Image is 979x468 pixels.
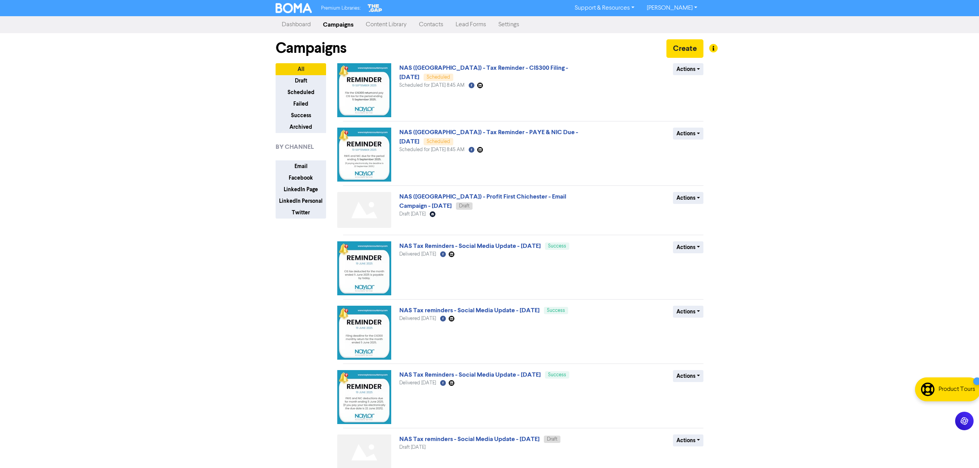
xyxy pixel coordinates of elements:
button: Failed [276,98,326,110]
button: Email [276,160,326,172]
img: image_1746080799342.jpg [337,241,391,295]
a: NAS ([GEOGRAPHIC_DATA]) - Profit First Chichester - Email Campaign - [DATE] [399,193,566,210]
a: Dashboard [276,17,317,32]
a: Lead Forms [449,17,492,32]
button: Scheduled [276,86,326,98]
img: image_1756990185473.jpg [337,63,391,117]
button: Create [666,39,703,58]
span: Success [548,372,566,377]
button: Actions [673,63,703,75]
span: Draft [547,437,557,442]
button: All [276,63,326,75]
button: LinkedIn Page [276,183,326,195]
button: Facebook [276,172,326,184]
span: Premium Libraries: [321,6,360,11]
button: Archived [276,121,326,133]
button: Actions [673,192,703,204]
button: Actions [673,306,703,318]
button: Actions [673,128,703,140]
a: NAS ([GEOGRAPHIC_DATA]) - Tax Reminder - CIS300 Filing - [DATE] [399,64,568,81]
a: [PERSON_NAME] [641,2,703,14]
a: Support & Resources [569,2,641,14]
a: Campaigns [317,17,360,32]
button: LinkedIn Personal [276,195,326,207]
img: BOMA Logo [276,3,312,13]
img: Not found [337,192,391,228]
span: Delivered [DATE] [399,252,436,257]
a: NAS Tax Reminders - Social Media Update - [DATE] [399,242,541,250]
span: Draft [459,204,469,209]
img: image_1746080553197.jpg [337,306,391,360]
img: The Gap [367,3,384,13]
span: Scheduled for [DATE] 8:45 AM [399,147,464,152]
a: Settings [492,17,525,32]
h1: Campaigns [276,39,347,57]
a: NAS ([GEOGRAPHIC_DATA]) - Tax Reminder - PAYE & NIC Due - [DATE] [399,128,578,145]
a: Contacts [413,17,449,32]
a: NAS Tax reminders - Social Media Update - [DATE] [399,306,540,314]
button: Twitter [276,207,326,219]
button: Success [276,109,326,121]
span: Delivered [DATE] [399,380,436,386]
span: Draft [DATE] [399,445,426,450]
a: NAS Tax Reminders - Social Media Update - [DATE] [399,371,541,379]
img: image_1756989399347.jpg [337,128,391,182]
iframe: Chat Widget [940,431,979,468]
img: image_1746080376902.jpg [337,370,391,424]
span: Scheduled [427,139,450,144]
button: Actions [673,370,703,382]
a: Content Library [360,17,413,32]
span: Scheduled for [DATE] 8:45 AM [399,83,464,88]
span: Scheduled [427,75,450,80]
span: Success [548,244,566,249]
span: Draft [DATE] [399,212,426,217]
button: Actions [673,241,703,253]
span: BY CHANNEL [276,142,314,152]
span: Success [547,308,565,313]
button: Draft [276,75,326,87]
button: Actions [673,434,703,446]
a: NAS Tax reminders - Social Media Update - [DATE] [399,435,540,443]
span: Delivered [DATE] [399,316,436,321]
